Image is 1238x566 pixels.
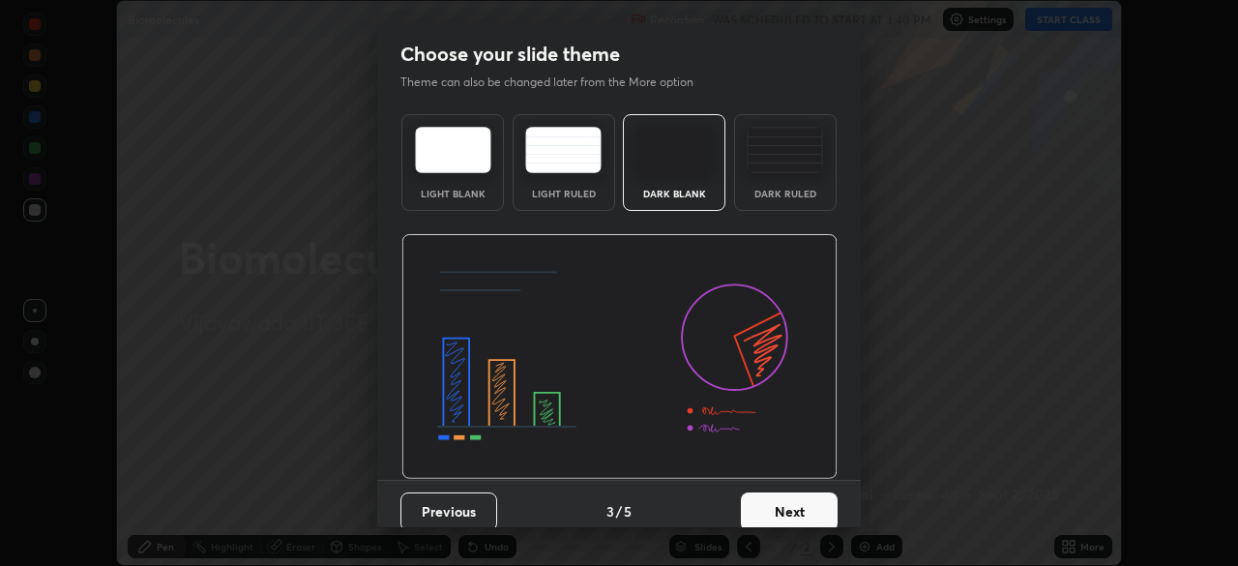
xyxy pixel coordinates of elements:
h2: Choose your slide theme [400,42,620,67]
h4: 5 [624,501,632,521]
button: Next [741,492,838,531]
img: darkTheme.f0cc69e5.svg [636,127,713,173]
img: darkRuledTheme.de295e13.svg [747,127,823,173]
p: Theme can also be changed later from the More option [400,74,714,91]
h4: 3 [606,501,614,521]
img: lightTheme.e5ed3b09.svg [415,127,491,173]
div: Dark Ruled [747,189,824,198]
img: darkThemeBanner.d06ce4a2.svg [401,234,838,480]
div: Dark Blank [635,189,713,198]
div: Light Blank [414,189,491,198]
h4: / [616,501,622,521]
div: Light Ruled [525,189,603,198]
button: Previous [400,492,497,531]
img: lightRuledTheme.5fabf969.svg [525,127,602,173]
